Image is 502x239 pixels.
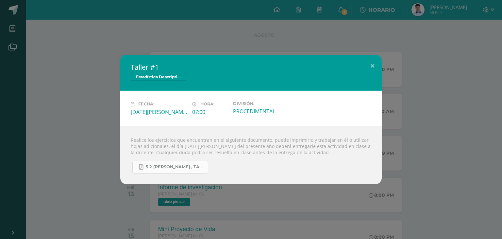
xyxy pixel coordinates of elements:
span: Fecha: [138,102,154,107]
span: Hora: [200,102,214,107]
div: PROCEDIMENTAL [233,108,289,115]
span: Estadística Descriptiva [131,73,186,81]
div: [DATE][PERSON_NAME] [131,108,187,116]
div: 07:00 [192,108,228,116]
h2: Taller #1 [131,63,371,72]
button: Close (Esc) [363,55,382,77]
label: División: [233,101,289,106]
div: Realice los ejercicios que encuentran en el siguiente documento, puede imprimirlo y trabajar en é... [120,126,382,184]
span: 5.2 [PERSON_NAME]., Taller #1 - Estadística.pdf [146,164,205,170]
a: 5.2 [PERSON_NAME]., Taller #1 - Estadística.pdf [132,161,208,174]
